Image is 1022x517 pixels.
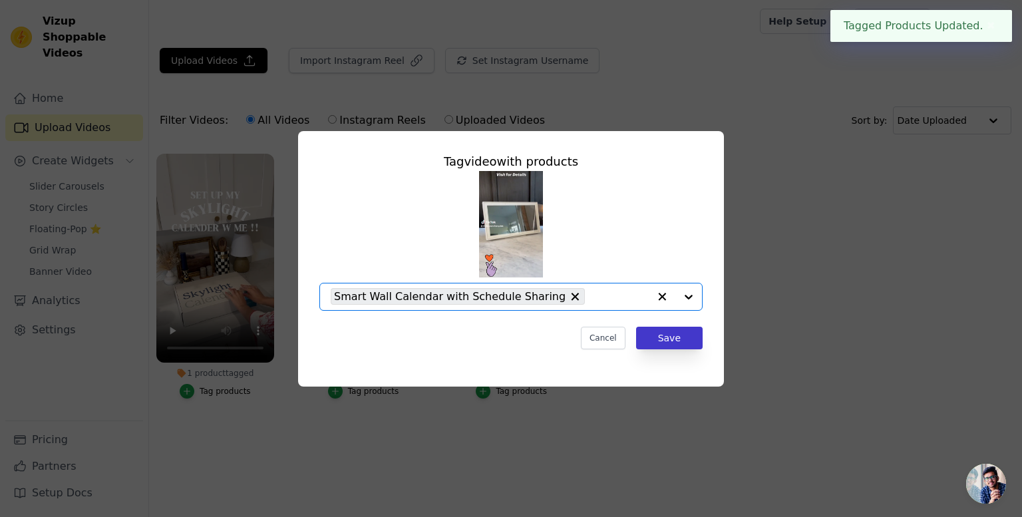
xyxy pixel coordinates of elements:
[983,18,999,34] button: Close
[636,327,703,349] button: Save
[581,327,625,349] button: Cancel
[319,152,703,171] div: Tag video with products
[966,464,1006,504] a: Open chat
[479,171,543,277] img: tn-f56a057cf63b4b428e78d7b7435722c2.png
[334,288,566,305] span: Smart Wall Calendar with Schedule Sharing
[830,10,1012,42] div: Tagged Products Updated.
